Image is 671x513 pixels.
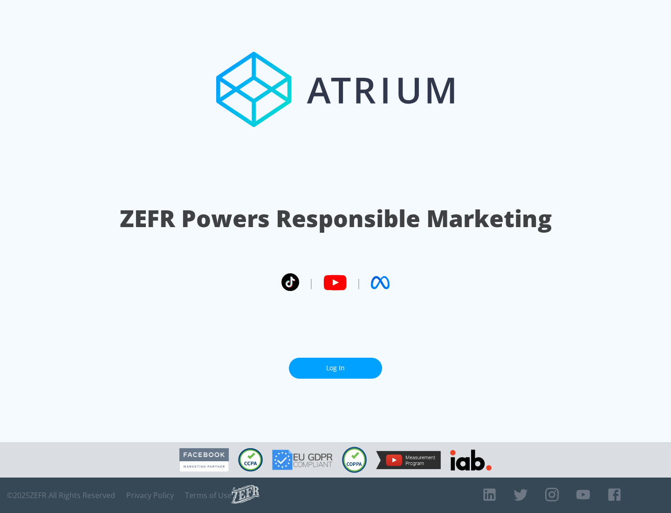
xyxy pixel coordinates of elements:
a: Privacy Policy [126,491,174,500]
img: CCPA Compliant [238,448,263,471]
img: YouTube Measurement Program [376,451,441,469]
a: Log In [289,358,382,379]
img: IAB [450,450,492,471]
img: GDPR Compliant [272,450,333,470]
h1: ZEFR Powers Responsible Marketing [120,202,552,235]
span: © 2025 ZEFR All Rights Reserved [7,491,115,500]
img: COPPA Compliant [342,447,367,473]
a: Terms of Use [185,491,232,500]
span: | [356,276,362,290]
span: | [308,276,314,290]
img: Facebook Marketing Partner [179,448,229,472]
